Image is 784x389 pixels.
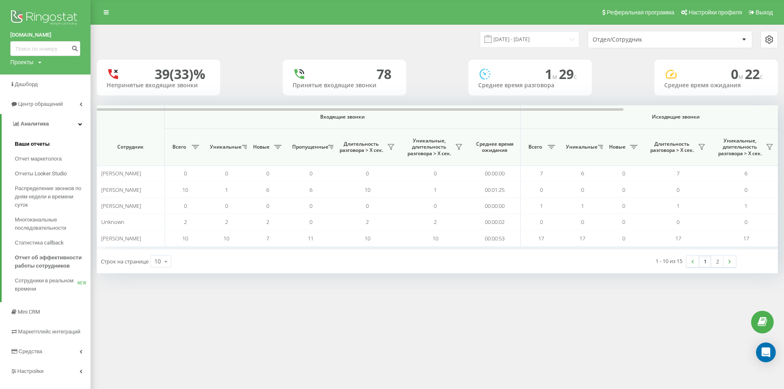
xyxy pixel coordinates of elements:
span: 6 [309,186,312,193]
td: 00:00:00 [469,198,521,214]
span: 29 [559,65,577,83]
span: 0 [622,170,625,177]
span: Строк на странице [101,258,149,265]
span: 7 [540,170,543,177]
span: [PERSON_NAME] [101,170,141,177]
span: Настройки профиля [689,9,742,16]
span: Длительность разговора > Х сек. [337,141,385,154]
span: Пропущенные [292,144,326,150]
a: 1 [699,256,711,267]
div: Проекты [10,58,33,66]
span: Маркетплейс интеграций [18,328,80,335]
span: 1 [225,186,228,193]
span: 1 [581,202,584,210]
span: 7 [266,235,269,242]
span: Сотрудники в реальном времени [15,277,77,293]
span: Отчет маркетолога [15,155,62,163]
span: 0 [677,186,679,193]
div: Среднее время разговора [478,82,582,89]
span: 0 [366,170,369,177]
span: 1 [540,202,543,210]
span: 0 [540,186,543,193]
span: Уникальные, длительность разговора > Х сек. [405,137,453,157]
span: 0 [622,235,625,242]
div: Отдел/Сотрудник [593,36,691,43]
span: 2 [225,218,228,226]
td: 00:00:53 [469,230,521,246]
td: 00:01:25 [469,182,521,198]
span: c [760,72,763,81]
span: 0 [184,170,187,177]
span: 7 [677,170,679,177]
span: 0 [366,202,369,210]
span: [PERSON_NAME] [101,235,141,242]
span: 1 [545,65,559,83]
span: 2 [366,218,369,226]
span: 0 [540,218,543,226]
span: 11 [308,235,314,242]
span: Распределение звонков по дням недели и времени суток [15,184,86,209]
span: 17 [675,235,681,242]
span: Длительность разговора > Х сек. [648,141,696,154]
span: 0 [744,218,747,226]
span: Всего [525,144,545,150]
span: Новые [251,144,272,150]
span: Аналитика [21,121,49,127]
a: [DOMAIN_NAME] [10,31,80,39]
a: Многоканальные последовательности [15,212,91,235]
span: 2 [266,218,269,226]
a: Статистика callback [15,235,91,250]
span: Новые [607,144,628,150]
span: Сотрудник [104,144,157,150]
span: Unknown [101,218,124,226]
span: 0 [309,202,312,210]
span: Уникальные [566,144,596,150]
div: 78 [377,66,391,82]
span: 2 [184,218,187,226]
span: 0 [225,202,228,210]
span: м [552,72,559,81]
span: 0 [622,186,625,193]
div: 39 (33)% [155,66,205,82]
span: 10 [223,235,229,242]
span: [PERSON_NAME] [101,186,141,193]
span: 0 [581,218,584,226]
span: 6 [581,170,584,177]
span: Выход [756,9,773,16]
a: Отчет об эффективности работы сотрудников [15,250,91,273]
td: 00:00:02 [469,214,521,230]
img: Ringostat logo [10,8,80,29]
span: 1 [677,202,679,210]
span: 0 [622,218,625,226]
span: 17 [579,235,585,242]
span: 0 [266,170,269,177]
span: 0 [581,186,584,193]
span: 0 [744,186,747,193]
span: м [738,72,745,81]
span: 6 [744,170,747,177]
span: Среднее время ожидания [475,141,514,154]
span: 0 [434,170,437,177]
span: 10 [182,186,188,193]
span: 10 [365,186,370,193]
span: 0 [434,202,437,210]
span: Mini CRM [18,309,40,315]
span: 6 [266,186,269,193]
a: Сотрудники в реальном времениNEW [15,273,91,296]
span: 0 [184,202,187,210]
span: Средства [19,348,42,354]
a: Отчеты Looker Studio [15,166,91,181]
span: 17 [538,235,544,242]
span: Дашборд [15,81,38,87]
input: Поиск по номеру [10,41,80,56]
span: 10 [433,235,438,242]
span: 0 [677,218,679,226]
a: Распределение звонков по дням недели и времени суток [15,181,91,212]
span: 17 [743,235,749,242]
span: Уникальные, длительность разговора > Х сек. [716,137,763,157]
span: Многоканальные последовательности [15,216,86,232]
span: Отчеты Looker Studio [15,170,67,178]
a: Аналитика [2,114,91,134]
span: Входящие звонки [186,114,499,120]
span: 10 [182,235,188,242]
